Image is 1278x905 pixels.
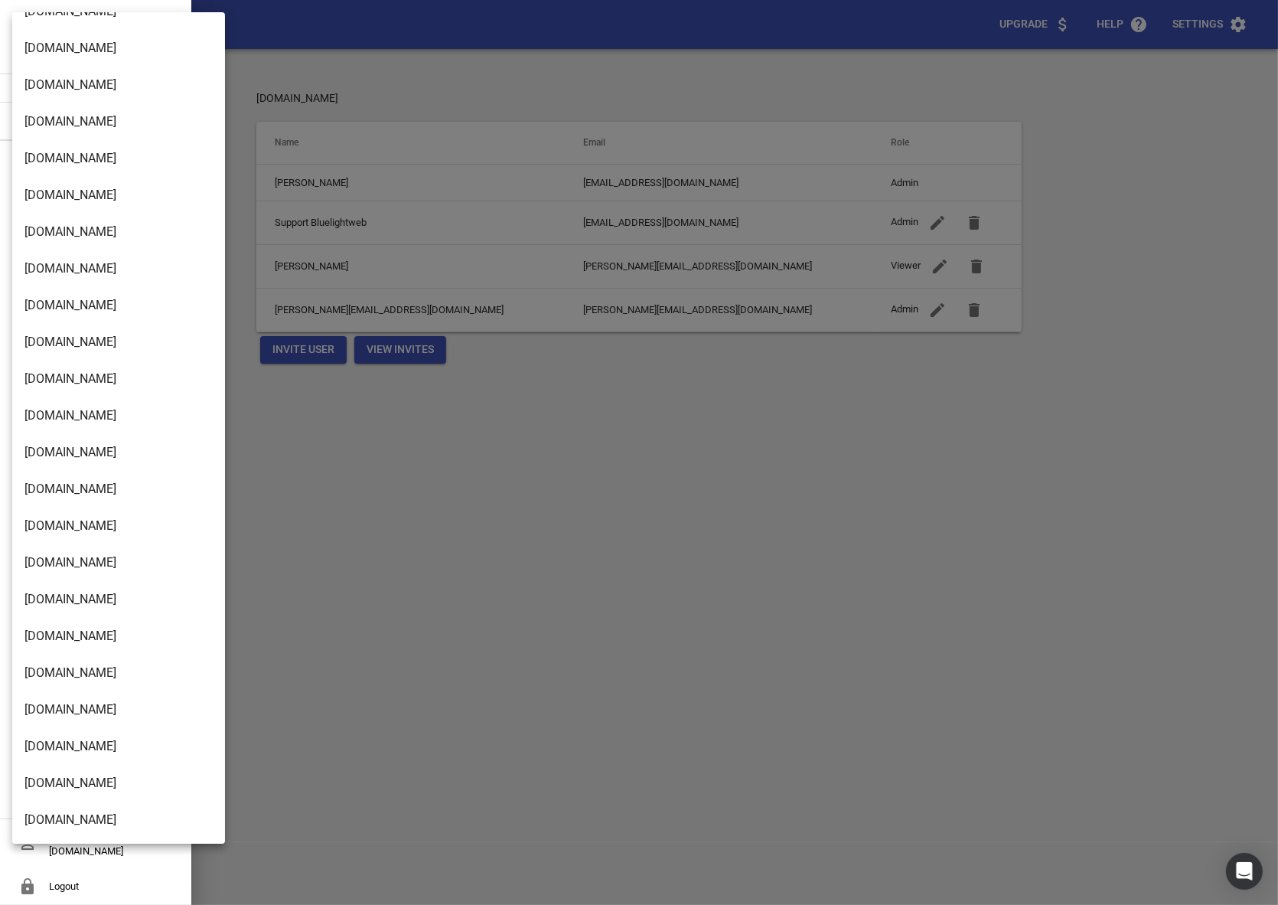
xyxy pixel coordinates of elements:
[12,324,225,361] li: [DOMAIN_NAME]
[12,30,225,67] li: [DOMAIN_NAME]
[12,728,225,765] li: [DOMAIN_NAME]
[12,471,225,508] li: [DOMAIN_NAME]
[12,655,225,691] li: [DOMAIN_NAME]
[12,103,225,140] li: [DOMAIN_NAME]
[12,434,225,471] li: [DOMAIN_NAME]
[12,287,225,324] li: [DOMAIN_NAME]
[12,802,225,838] li: [DOMAIN_NAME]
[12,765,225,802] li: [DOMAIN_NAME]
[12,544,225,581] li: [DOMAIN_NAME]
[12,691,225,728] li: [DOMAIN_NAME]
[12,177,225,214] li: [DOMAIN_NAME]
[12,214,225,250] li: [DOMAIN_NAME]
[12,508,225,544] li: [DOMAIN_NAME]
[12,618,225,655] li: [DOMAIN_NAME]
[12,67,225,103] li: [DOMAIN_NAME]
[12,250,225,287] li: [DOMAIN_NAME]
[12,361,225,397] li: [DOMAIN_NAME]
[1226,853,1263,890] div: Open Intercom Messenger
[12,140,225,177] li: [DOMAIN_NAME]
[12,581,225,618] li: [DOMAIN_NAME]
[12,397,225,434] li: [DOMAIN_NAME]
